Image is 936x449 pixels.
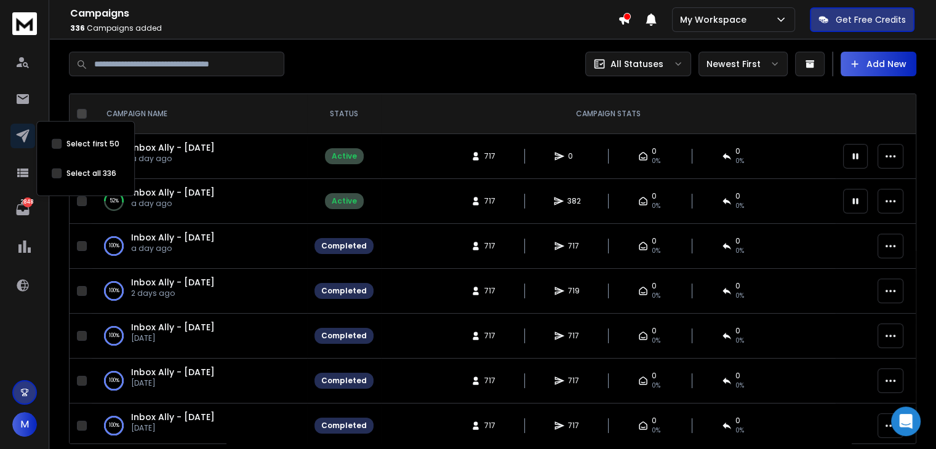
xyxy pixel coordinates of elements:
span: 0 % [735,291,744,301]
td: 100%Inbox Ally - [DATE][DATE] [92,403,307,448]
span: 0 [652,416,657,426]
span: 717 [484,421,497,431]
div: Completed [321,421,367,431]
th: CAMPAIGN STATS [381,94,836,134]
a: Inbox Ally - [DATE] [131,276,215,288]
span: Inbox Ally - [DATE] [131,411,215,423]
span: 0 [652,326,657,336]
span: 0 [568,151,580,161]
span: 0 [652,281,657,291]
label: Select first 50 [66,139,119,149]
span: 0 [652,146,657,156]
span: 717 [484,196,497,206]
span: 0% [735,156,744,166]
p: a day ago [131,154,215,164]
p: All Statuses [610,58,663,70]
div: Active [332,196,357,206]
a: Inbox Ally - [DATE] [131,231,215,244]
span: 0% [652,201,660,211]
p: 100 % [109,419,119,432]
span: 717 [568,241,580,251]
span: 0 [652,191,657,201]
p: My Workspace [680,14,751,26]
span: 0 % [735,426,744,435]
span: 0 [735,371,740,381]
span: 0 % [735,201,744,211]
td: 100%Inbox Ally - [DATE][DATE] [92,314,307,359]
span: 0 [735,236,740,246]
p: Campaigns added [70,23,618,33]
h1: Campaigns [70,6,618,21]
div: Active [332,151,357,161]
button: Get Free Credits [810,7,914,32]
p: a day ago [131,244,215,253]
a: Inbox Ally - [DATE] [131,186,215,199]
p: 100 % [109,240,119,252]
p: 2848 [23,197,33,207]
span: 0 [735,416,740,426]
span: 0 % [735,381,744,391]
div: Completed [321,241,367,251]
p: 52 % [110,195,119,207]
span: 0 [652,236,657,246]
p: [DATE] [131,333,215,343]
span: 719 [568,286,580,296]
span: 0% [652,246,660,256]
div: Open Intercom Messenger [891,407,921,436]
button: M [12,412,37,437]
div: Completed [321,286,367,296]
a: Inbox Ally - [DATE] [131,366,215,378]
p: 100 % [109,330,119,342]
img: logo [12,12,37,35]
p: [DATE] [131,378,215,388]
th: STATUS [307,94,381,134]
p: 100 % [109,375,119,387]
span: 717 [484,286,497,296]
p: a day ago [131,199,215,209]
label: Select all 336 [66,169,116,178]
span: 0% [652,381,660,391]
span: 0% [652,336,660,346]
td: 100%Inbox Ally - [DATE][DATE] [92,359,307,403]
span: 717 [484,331,497,341]
td: 0%Inbox Ally - [DATE]a day ago [92,134,307,179]
p: 100 % [109,285,119,297]
button: Add New [841,52,916,76]
td: 100%Inbox Ally - [DATE]a day ago [92,224,307,269]
p: 2 days ago [131,288,215,298]
span: 0 % [735,336,744,346]
a: Inbox Ally - [DATE] [131,321,215,333]
span: 0 [735,326,740,336]
span: 717 [568,331,580,341]
div: Completed [321,331,367,341]
span: 717 [568,376,580,386]
span: 382 [567,196,581,206]
span: 0 [735,191,740,201]
span: 717 [568,421,580,431]
span: 0% [652,291,660,301]
a: Inbox Ally - [DATE] [131,141,215,154]
button: Newest First [698,52,788,76]
span: 0 % [735,246,744,256]
th: CAMPAIGN NAME [92,94,307,134]
span: 0 [735,146,740,156]
span: 0% [652,156,660,166]
a: 2848 [10,197,35,222]
span: 717 [484,151,497,161]
span: 717 [484,241,497,251]
p: [DATE] [131,423,215,433]
span: 336 [70,23,85,33]
span: 0 [735,281,740,291]
span: 717 [484,376,497,386]
span: 0% [652,426,660,435]
td: 100%Inbox Ally - [DATE]2 days ago [92,269,307,314]
div: Completed [321,376,367,386]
